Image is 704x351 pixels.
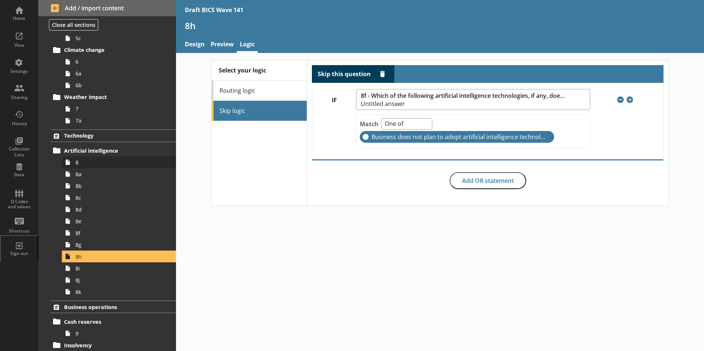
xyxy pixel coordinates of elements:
span: Technology [64,132,154,139]
span: Add / import content [51,4,164,12]
button: Delete routing rule [377,68,388,80]
a: Artificial intelligence [50,145,176,156]
a: 7 [62,103,176,115]
span: Business does not plan to adopt artificial intelligence technologies in the next three months [372,133,548,141]
li: TechnologyArtificial intelligence88a8b8c8d8e8f8g8h8i8j8k [38,130,176,298]
span: Insolvency [64,342,154,349]
li: Artificial intelligence88a8b8c8d8e8f8g8h8i8j8k [54,145,176,298]
span: 8b [75,182,157,189]
h1: 8h [185,20,695,31]
a: Climate change [50,44,176,56]
div: Draft BICS Wave 141 [185,6,243,14]
div: Q Codes and values [6,199,32,210]
li: Weather impact77a [54,91,176,127]
a: 8j [62,274,176,286]
a: 6 [62,56,176,68]
span: 8g [75,241,157,248]
span: Weather impact [64,93,154,100]
span: Business operations [64,304,154,311]
a: Routing logic [212,81,307,101]
a: Insolvency [50,339,176,351]
div: View [6,42,32,48]
a: Design [182,37,208,53]
button: Add OR statement [450,172,526,189]
span: 9 [75,330,157,337]
a: 8h [62,251,176,262]
li: Cash reserves9 [54,316,176,339]
li: Climate change66a6b [54,44,176,91]
a: 8b [62,180,176,192]
a: Business operations [50,301,176,313]
div: Settings [6,68,32,74]
div: Sharing [6,95,32,100]
span: 8e [75,218,157,225]
span: 8f [75,230,157,237]
a: Logic [237,37,258,53]
a: 8a [62,168,176,180]
a: Cash reserves [50,316,176,327]
span: 6b [75,82,157,89]
a: 8g [62,239,176,251]
span: 8d [75,206,157,213]
a: 7a [62,115,176,127]
div: Data [6,172,32,178]
a: 8e [62,215,176,227]
a: 8i [62,262,176,274]
a: 8f [62,227,176,239]
span: 6 [75,58,157,65]
span: Untitled answer [361,101,566,107]
a: Weather impact [50,91,176,103]
label: Match [360,120,379,128]
a: 5c [62,32,176,44]
a: 9 [62,327,176,339]
span: 8 [75,159,157,166]
a: 8 [62,156,176,168]
a: 6b [62,79,176,91]
span: Climate change [64,46,154,53]
div: Home [6,15,32,21]
span: Artificial intelligence [64,147,154,154]
a: 8d [62,203,176,215]
button: 8f - Which of the following artificial intelligence technologies, if any, does your business plan... [356,89,590,110]
span: Cash reserves [64,318,154,325]
span: 7 [75,105,157,112]
span: 6a [75,70,157,77]
a: Technology [50,130,176,142]
a: 8k [62,286,176,298]
a: Preview [208,37,237,53]
span: 8c [75,194,157,201]
span: 8a [75,171,157,178]
a: 6a [62,68,176,79]
span: 8k [75,288,157,295]
span: 8i [75,265,157,272]
span: 5c [75,35,157,42]
div: Sign out [6,251,32,256]
div: Select your logic [212,60,307,81]
div: History [6,121,32,127]
div: Collection Lists [6,146,32,157]
span: 8h [75,253,157,260]
div: Shortcuts [6,228,32,234]
span: 7a [75,117,157,124]
span: 8f - Which of the following artificial intelligence technologies, if any, does your business plan... [361,92,566,99]
button: Close all sections [49,19,98,31]
label: Skip this question [318,70,371,78]
a: 8c [62,192,176,203]
label: IF [312,96,356,104]
span: 8j [75,277,157,284]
